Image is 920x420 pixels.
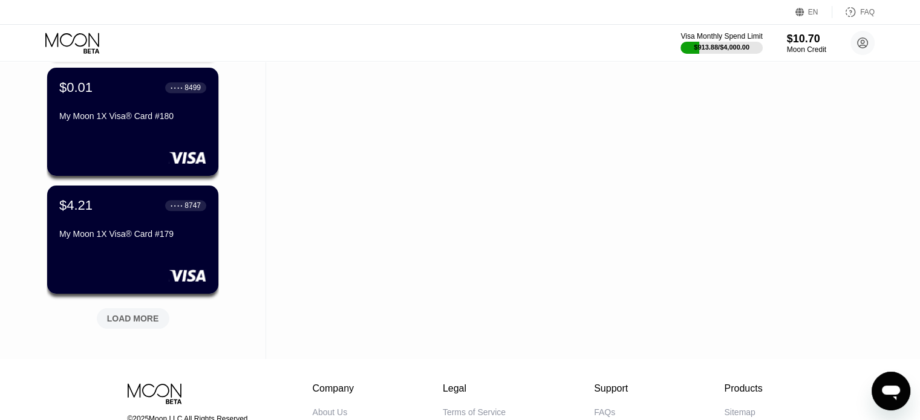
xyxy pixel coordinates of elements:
div: Legal [443,383,506,394]
div: Sitemap [724,407,755,417]
div: 8747 [184,201,201,210]
div: FAQs [594,407,615,417]
div: Visa Monthly Spend Limit$913.88/$4,000.00 [680,32,762,54]
div: My Moon 1X Visa® Card #179 [59,229,206,239]
div: FAQ [860,8,875,16]
div: EN [808,8,818,16]
div: Terms of Service [443,407,506,417]
div: ● ● ● ● [171,86,183,89]
div: Visa Monthly Spend Limit [680,32,762,40]
div: ● ● ● ● [171,204,183,207]
iframe: Button to launch messaging window, conversation in progress [872,372,910,410]
div: About Us [313,407,348,417]
div: EN [795,6,832,18]
div: $4.21● ● ● ●8747My Moon 1X Visa® Card #179 [47,186,218,294]
div: 8499 [184,83,201,92]
div: $10.70 [787,33,826,45]
div: LOAD MORE [88,303,178,329]
div: Company [313,383,354,394]
div: Support [594,383,636,394]
div: Products [724,383,762,394]
div: FAQ [832,6,875,18]
div: $10.70Moon Credit [787,33,826,54]
div: $4.21 [59,198,93,213]
div: LOAD MORE [107,313,159,324]
div: $0.01 [59,80,93,95]
div: Moon Credit [787,45,826,54]
div: My Moon 1X Visa® Card #180 [59,111,206,121]
div: $0.01● ● ● ●8499My Moon 1X Visa® Card #180 [47,68,218,176]
div: $913.88 / $4,000.00 [694,44,749,51]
